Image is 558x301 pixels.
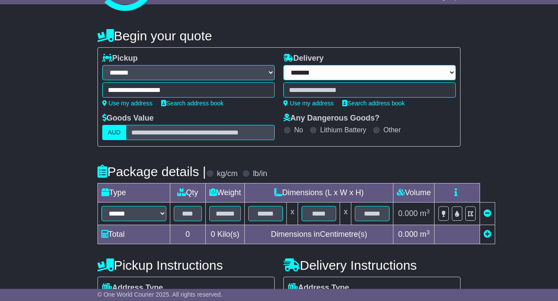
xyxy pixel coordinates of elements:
label: Address Type [102,283,163,293]
label: AUD [102,125,127,140]
td: Total [97,225,170,244]
a: Use my address [283,100,334,107]
h4: Package details | [97,164,206,179]
span: 0 [211,230,215,239]
h4: Delivery Instructions [283,258,461,272]
h4: Begin your quote [97,29,461,43]
span: © One World Courier 2025. All rights reserved. [97,291,223,298]
h4: Pickup Instructions [97,258,275,272]
td: Dimensions (L x W x H) [245,183,393,203]
td: Type [97,183,170,203]
td: x [340,203,351,225]
span: m [420,209,430,218]
label: Address Type [288,283,349,293]
a: Use my address [102,100,152,107]
td: Weight [205,183,245,203]
td: Qty [170,183,205,203]
sup: 3 [426,208,430,215]
a: Search address book [161,100,224,107]
label: Goods Value [102,114,154,123]
label: Any Dangerous Goods? [283,114,380,123]
label: Delivery [283,54,324,63]
td: Kilo(s) [205,225,245,244]
label: No [294,126,303,134]
a: Add new item [483,230,491,239]
sup: 3 [426,229,430,236]
a: Remove this item [483,209,491,218]
label: Lithium Battery [320,126,367,134]
label: Other [383,126,401,134]
td: Dimensions in Centimetre(s) [245,225,393,244]
td: 0 [170,225,205,244]
td: x [287,203,298,225]
td: Volume [393,183,435,203]
label: kg/cm [217,169,238,179]
span: m [420,230,430,239]
span: 0.000 [398,209,418,218]
span: 0.000 [398,230,418,239]
label: Pickup [102,54,138,63]
a: Search address book [342,100,405,107]
label: lb/in [253,169,267,179]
